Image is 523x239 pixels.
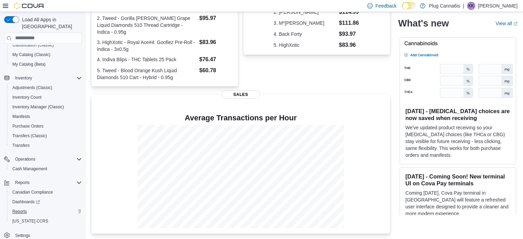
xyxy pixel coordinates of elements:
button: Classification (Classic) [7,40,85,50]
dd: $111.86 [339,19,360,27]
span: Inventory Manager (Classic) [12,104,64,110]
dt: 2. Tweed - Gorilla [PERSON_NAME] Grape Liquid Diamonds 510 Thread Cartridge - Indica - 0.95g [97,15,196,35]
a: View allExternal link [495,21,517,26]
a: Adjustments (Classic) [10,84,55,92]
span: Inventory Count [12,95,42,100]
button: Adjustments (Classic) [7,83,85,93]
h2: What's new [398,18,449,29]
a: Transfers [10,141,32,150]
dt: 5. HighXotic [274,42,336,48]
span: Dashboards [10,198,82,206]
span: Sales [221,90,260,99]
span: My Catalog (Classic) [10,51,82,59]
dt: 2. [PERSON_NAME] [274,9,336,15]
span: Operations [15,156,35,162]
a: Inventory Manager (Classic) [10,103,67,111]
span: Transfers (Classic) [12,133,47,139]
button: [US_STATE] CCRS [7,216,85,226]
span: My Catalog (Beta) [10,60,82,68]
h3: [DATE] - Coming Soon! New terminal UI on Cova Pay terminals [405,173,510,187]
dt: 3. HighXotic - Royal Ace#4: Goofiez Pre-Roll - Indica - 3x0.5g [97,39,196,53]
span: [US_STATE] CCRS [12,218,48,224]
span: Reports [15,180,30,185]
button: Reports [1,178,85,187]
h3: [DATE] - [MEDICAL_DATA] choices are now saved when receiving [405,108,510,121]
button: Reports [7,207,85,216]
button: Transfers (Classic) [7,131,85,141]
button: Inventory [1,73,85,83]
button: Transfers [7,141,85,150]
span: Inventory Manager (Classic) [10,103,82,111]
a: Cash Management [10,165,50,173]
dt: 4. Back Forty [274,31,336,37]
span: Classification (Classic) [12,42,54,48]
button: Operations [1,154,85,164]
span: Dashboards [12,199,40,205]
span: Operations [12,155,82,163]
span: Transfers [10,141,82,150]
a: Manifests [10,112,33,121]
span: Purchase Orders [12,123,44,129]
span: Transfers [12,143,30,148]
button: Purchase Orders [7,121,85,131]
a: My Catalog (Classic) [10,51,53,59]
input: Dark Mode [402,2,416,9]
span: Reports [10,207,82,216]
button: Inventory Count [7,93,85,102]
dd: $93.97 [339,30,360,38]
a: Transfers (Classic) [10,132,50,140]
a: [US_STATE] CCRS [10,217,51,225]
a: Canadian Compliance [10,188,56,196]
a: Purchase Orders [10,122,46,130]
a: Dashboards [10,198,43,206]
dt: 5. Tweed - Blood Orange Kush Liquid Diamonds 510 Cart - Hybrid - 0.95g [97,67,196,81]
span: Inventory [12,74,82,82]
button: Inventory Manager (Classic) [7,102,85,112]
span: Cash Management [10,165,82,173]
button: Inventory [12,74,35,82]
button: Cash Management [7,164,85,174]
a: Inventory Count [10,93,44,101]
dd: $114.99 [339,8,360,16]
span: Feedback [375,2,396,9]
span: Manifests [12,114,30,119]
button: Manifests [7,112,85,121]
a: Dashboards [7,197,85,207]
button: Reports [12,178,32,187]
span: Canadian Compliance [12,189,53,195]
span: Cash Management [12,166,47,172]
dd: $76.47 [199,55,232,64]
span: Reports [12,178,82,187]
span: Adjustments (Classic) [12,85,52,90]
button: My Catalog (Classic) [7,50,85,59]
span: My Catalog (Beta) [12,62,46,67]
p: [PERSON_NAME] [478,2,517,10]
dt: 4. Indiva Blips - THC Tablets 25 Pack [97,56,196,63]
button: Operations [12,155,38,163]
button: Canadian Compliance [7,187,85,197]
span: Reports [12,209,27,214]
dt: 3. M*[PERSON_NAME] [274,20,336,26]
span: Inventory [15,75,32,81]
a: My Catalog (Beta) [10,60,48,68]
span: Washington CCRS [10,217,82,225]
button: My Catalog (Beta) [7,59,85,69]
dd: $60.78 [199,66,232,75]
span: Classification (Classic) [10,41,82,49]
p: Coming [DATE], Cova Pay terminal in [GEOGRAPHIC_DATA] will feature a refreshed user interface des... [405,189,510,217]
p: We've updated product receiving so your [MEDICAL_DATA] choices (like THCa or CBG) stay visible fo... [405,124,510,159]
div: Ketan Khetpal [467,2,475,10]
span: Manifests [10,112,82,121]
dd: $83.96 [339,41,360,49]
dd: $95.97 [199,14,232,22]
span: Load All Apps in [GEOGRAPHIC_DATA] [19,16,82,30]
span: My Catalog (Classic) [12,52,51,57]
h4: Average Transactions per Hour [97,114,384,122]
a: Classification (Classic) [10,41,57,49]
p: | [463,2,464,10]
span: Canadian Compliance [10,188,82,196]
span: KK [468,2,474,10]
dd: $83.96 [199,38,232,46]
a: Reports [10,207,30,216]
